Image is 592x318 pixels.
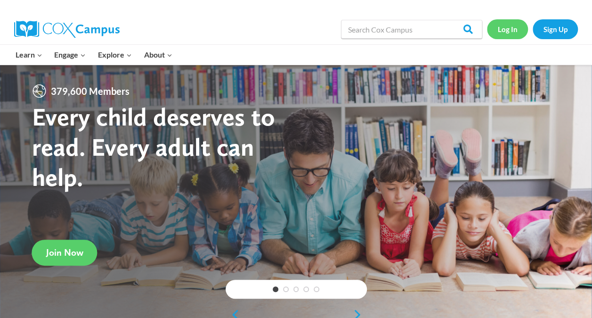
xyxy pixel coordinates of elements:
[14,21,120,38] img: Cox Campus
[293,286,299,292] a: 3
[303,286,309,292] a: 4
[47,84,133,99] span: 379,600 Members
[487,19,578,39] nav: Secondary Navigation
[138,45,178,65] button: Child menu of About
[533,19,578,39] a: Sign Up
[487,19,528,39] a: Log In
[341,20,482,39] input: Search Cox Campus
[92,45,138,65] button: Child menu of Explore
[9,45,49,65] button: Child menu of Learn
[314,286,319,292] a: 5
[283,286,289,292] a: 2
[32,101,275,192] strong: Every child deserves to read. Every adult can help.
[9,45,178,65] nav: Primary Navigation
[32,240,97,266] a: Join Now
[273,286,278,292] a: 1
[46,247,83,258] span: Join Now
[49,45,92,65] button: Child menu of Engage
